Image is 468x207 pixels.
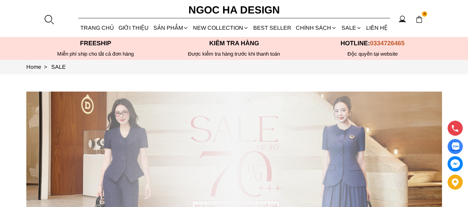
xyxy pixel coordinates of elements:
img: Display image [451,142,459,151]
a: Ngoc Ha Design [182,2,286,18]
img: img-CART-ICON-ksit0nf1 [415,16,423,23]
a: messenger [448,156,463,171]
div: Chính sách [294,19,339,37]
a: SALE [339,19,364,37]
a: Link to SALE [51,64,66,70]
div: Miễn phí ship cho tất cả đơn hàng [26,51,165,57]
span: > [41,64,50,70]
a: Display image [448,139,463,154]
div: SẢN PHẨM [151,19,191,37]
a: TRANG CHỦ [78,19,116,37]
p: Được kiểm tra hàng trước khi thanh toán [165,51,303,57]
p: Hotline: [303,40,442,47]
a: NEW COLLECTION [191,19,251,37]
p: Freeship [26,40,165,47]
span: 0334726465 [370,40,405,47]
h6: Độc quyền tại website [303,51,442,57]
a: LIÊN HỆ [364,19,390,37]
a: Link to Home [26,64,51,70]
span: 0 [422,11,427,17]
a: BEST SELLER [251,19,294,37]
a: GIỚI THIỆU [116,19,151,37]
font: Kiểm tra hàng [209,40,259,47]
